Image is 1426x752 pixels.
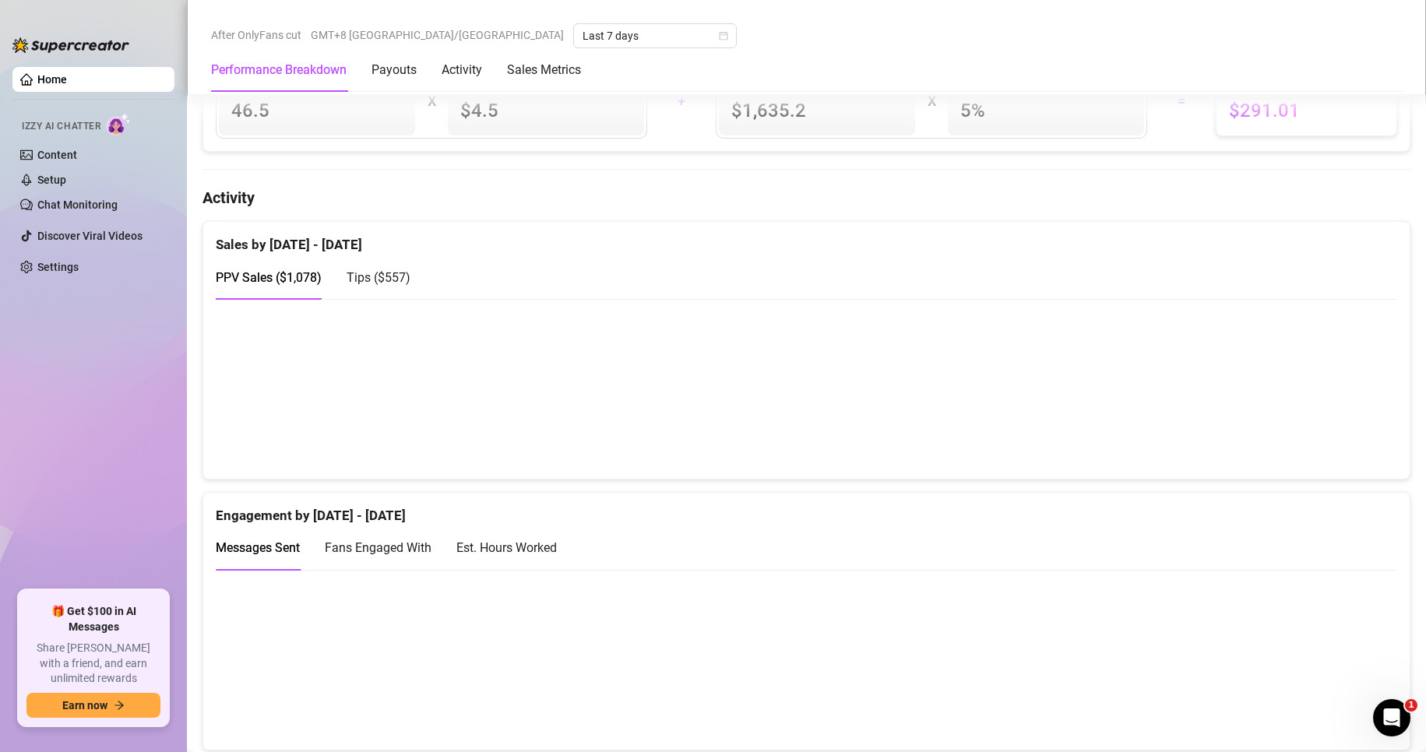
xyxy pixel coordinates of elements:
[1229,98,1384,123] span: $291.01
[37,174,66,186] a: Setup
[114,700,125,711] span: arrow-right
[456,538,557,557] div: Est. Hours Worked
[507,61,581,79] div: Sales Metrics
[442,61,482,79] div: Activity
[583,24,727,47] span: Last 7 days
[211,23,301,47] span: After OnlyFans cut
[371,61,417,79] div: Payouts
[22,119,100,134] span: Izzy AI Chatter
[216,270,322,285] span: PPV Sales ( $1,078 )
[202,187,1410,209] h4: Activity
[216,493,1397,526] div: Engagement by [DATE] - [DATE]
[37,199,118,211] a: Chat Monitoring
[211,61,347,79] div: Performance Breakdown
[216,540,300,555] span: Messages Sent
[325,540,431,555] span: Fans Engaged With
[107,113,131,135] img: AI Chatter
[231,98,403,123] span: 46.5
[1373,699,1410,736] iframe: Intercom live chat
[62,699,107,712] span: Earn now
[428,89,435,114] div: X
[37,149,77,161] a: Content
[37,73,67,86] a: Home
[347,270,410,285] span: Tips ( $557 )
[26,641,160,687] span: Share [PERSON_NAME] with a friend, and earn unlimited rewards
[657,89,706,114] div: +
[26,693,160,718] button: Earn nowarrow-right
[26,604,160,634] span: 🎁 Get $100 in AI Messages
[1157,89,1206,114] div: =
[928,89,935,114] div: X
[460,98,632,123] span: $4.5
[37,230,143,242] a: Discover Viral Videos
[960,98,1132,123] span: 5 %
[37,261,79,273] a: Settings
[719,31,728,40] span: calendar
[216,222,1397,255] div: Sales by [DATE] - [DATE]
[12,37,129,53] img: logo-BBDzfeDw.svg
[311,23,564,47] span: GMT+8 [GEOGRAPHIC_DATA]/[GEOGRAPHIC_DATA]
[731,98,903,123] span: $1,635.2
[1405,699,1417,712] span: 1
